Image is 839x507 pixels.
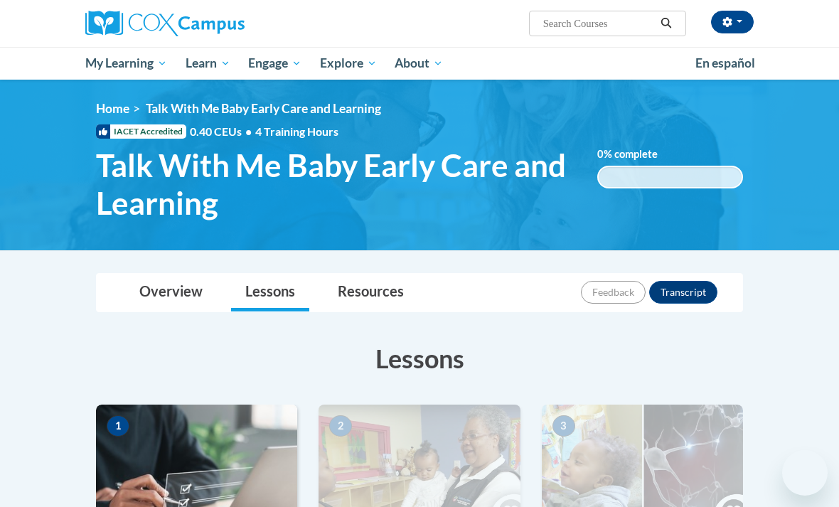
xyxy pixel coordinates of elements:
span: Engage [248,55,301,72]
a: En español [686,48,764,78]
span: En español [695,55,755,70]
span: IACET Accredited [96,124,186,139]
a: Overview [125,274,217,311]
div: Main menu [75,47,764,80]
span: 2 [329,415,352,437]
a: About [386,47,453,80]
span: 3 [552,415,575,437]
h3: Lessons [96,341,743,376]
input: Search Courses [542,15,656,32]
button: Transcript [649,281,717,304]
span: Explore [320,55,377,72]
label: % complete [597,146,679,162]
a: Resources [324,274,418,311]
a: Explore [311,47,386,80]
a: Learn [176,47,240,80]
button: Feedback [581,281,646,304]
iframe: Button to launch messaging window [782,450,828,496]
span: • [245,124,252,138]
span: 0.40 CEUs [190,124,255,139]
a: Engage [239,47,311,80]
span: Talk With Me Baby Early Care and Learning [146,101,381,116]
span: Talk With Me Baby Early Care and Learning [96,146,576,222]
a: Cox Campus [85,11,294,36]
button: Account Settings [711,11,754,33]
span: 1 [107,415,129,437]
a: Lessons [231,274,309,311]
span: 4 Training Hours [255,124,338,138]
a: My Learning [76,47,176,80]
span: Learn [186,55,230,72]
button: Search [656,15,677,32]
span: My Learning [85,55,167,72]
a: Home [96,101,129,116]
span: About [395,55,443,72]
img: Cox Campus [85,11,245,36]
span: 0 [597,148,604,160]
